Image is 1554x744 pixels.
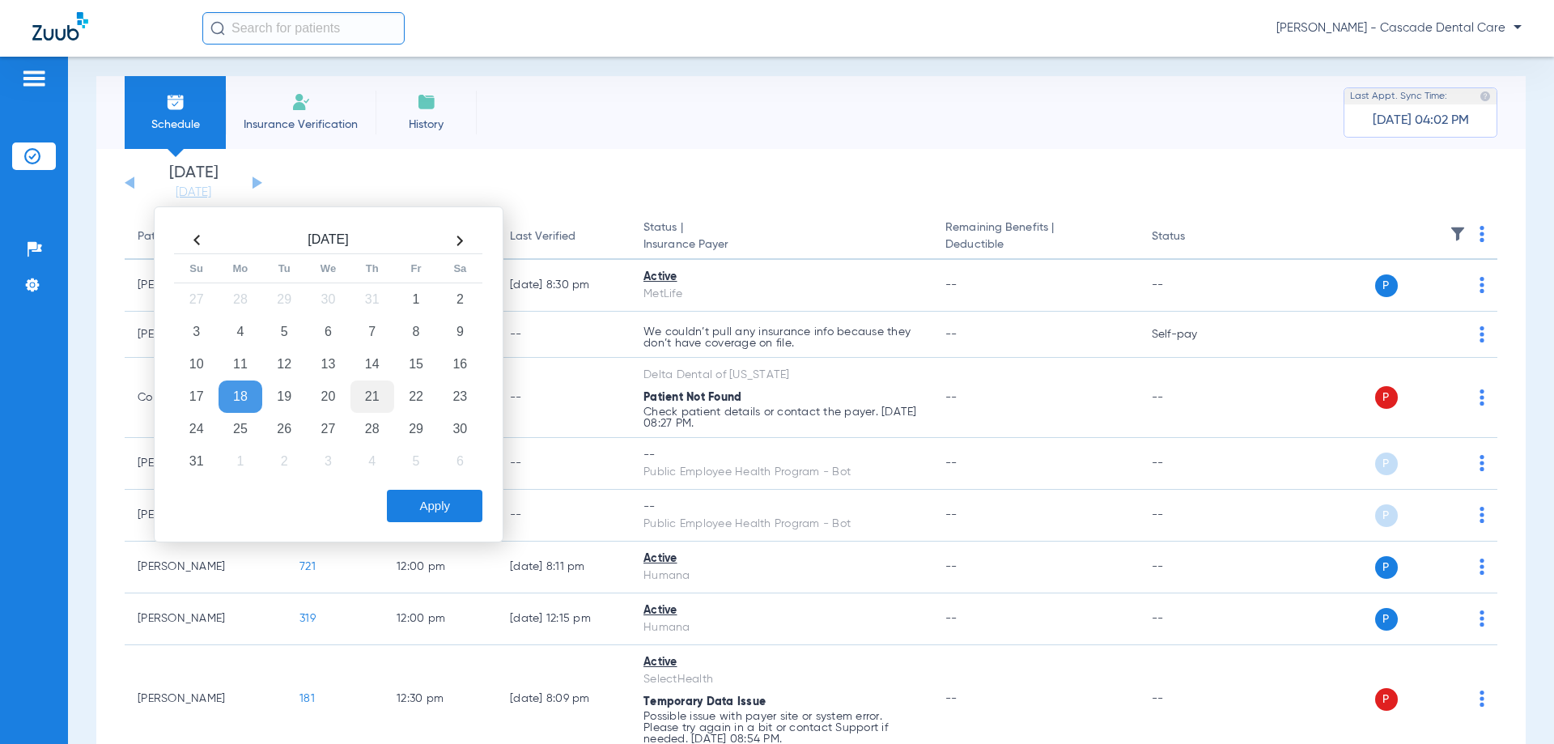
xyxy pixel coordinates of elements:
input: Search for patients [202,12,405,45]
span: Schedule [137,117,214,133]
div: Humana [643,619,919,636]
td: -- [1139,260,1248,312]
td: [DATE] 12:15 PM [497,593,631,645]
td: [DATE] 8:30 PM [497,260,631,312]
td: -- [497,358,631,438]
img: Schedule [166,92,185,112]
td: -- [497,312,631,358]
p: Check patient details or contact the payer. [DATE] 08:27 PM. [643,406,919,429]
span: Temporary Data Issue [643,696,766,708]
span: -- [945,392,957,403]
td: 12:00 PM [384,593,497,645]
div: Last Verified [510,228,618,245]
td: -- [497,490,631,542]
img: group-dot-blue.svg [1480,226,1484,242]
span: -- [945,279,957,291]
td: Self-pay [1139,312,1248,358]
img: last sync help info [1480,91,1491,102]
span: 181 [299,693,315,704]
span: P [1375,453,1398,475]
span: -- [945,509,957,521]
span: Deductible [945,236,1125,253]
div: Public Employee Health Program - Bot [643,516,919,533]
span: [DATE] 04:02 PM [1373,113,1469,129]
div: Last Verified [510,228,575,245]
span: P [1375,504,1398,527]
span: P [1375,274,1398,297]
th: Remaining Benefits | [932,215,1138,260]
span: P [1375,688,1398,711]
img: Zuub Logo [32,12,88,40]
img: group-dot-blue.svg [1480,389,1484,406]
img: group-dot-blue.svg [1480,326,1484,342]
td: 12:00 PM [384,542,497,593]
img: History [417,92,436,112]
span: -- [945,561,957,572]
th: [DATE] [219,227,438,254]
a: [DATE] [145,185,242,201]
div: SelectHealth [643,671,919,688]
span: P [1375,386,1398,409]
img: group-dot-blue.svg [1480,455,1484,471]
iframe: Chat Widget [1473,666,1554,744]
span: Insurance Verification [238,117,363,133]
span: P [1375,608,1398,631]
div: Public Employee Health Program - Bot [643,464,919,481]
img: filter.svg [1450,226,1466,242]
span: -- [945,693,957,704]
span: Patient Not Found [643,392,741,403]
td: -- [1139,438,1248,490]
div: Delta Dental of [US_STATE] [643,367,919,384]
span: P [1375,556,1398,579]
div: -- [643,499,919,516]
span: Insurance Payer [643,236,919,253]
td: -- [1139,593,1248,645]
span: History [388,117,465,133]
td: [PERSON_NAME] [125,593,287,645]
td: [PERSON_NAME] [125,542,287,593]
li: [DATE] [145,165,242,201]
div: Active [643,602,919,619]
span: 319 [299,613,316,624]
button: Apply [387,490,482,522]
img: group-dot-blue.svg [1480,277,1484,293]
td: [DATE] 8:11 PM [497,542,631,593]
img: group-dot-blue.svg [1480,610,1484,627]
img: Search Icon [210,21,225,36]
div: MetLife [643,286,919,303]
p: We couldn’t pull any insurance info because they don’t have coverage on file. [643,326,919,349]
div: Active [643,269,919,286]
img: group-dot-blue.svg [1480,507,1484,523]
div: Active [643,654,919,671]
span: [PERSON_NAME] - Cascade Dental Care [1276,20,1522,36]
th: Status | [631,215,932,260]
div: Active [643,551,919,568]
img: Manual Insurance Verification [291,92,311,112]
span: -- [945,457,957,469]
th: Status [1139,215,1248,260]
img: hamburger-icon [21,69,47,88]
td: -- [1139,358,1248,438]
span: 721 [299,561,316,572]
div: Humana [643,568,919,585]
td: -- [1139,490,1248,542]
span: Last Appt. Sync Time: [1350,88,1447,104]
td: -- [497,438,631,490]
span: -- [945,329,957,340]
img: group-dot-blue.svg [1480,559,1484,575]
div: -- [643,447,919,464]
div: Patient Name [138,228,274,245]
span: -- [945,613,957,624]
div: Patient Name [138,228,209,245]
td: -- [1139,542,1248,593]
